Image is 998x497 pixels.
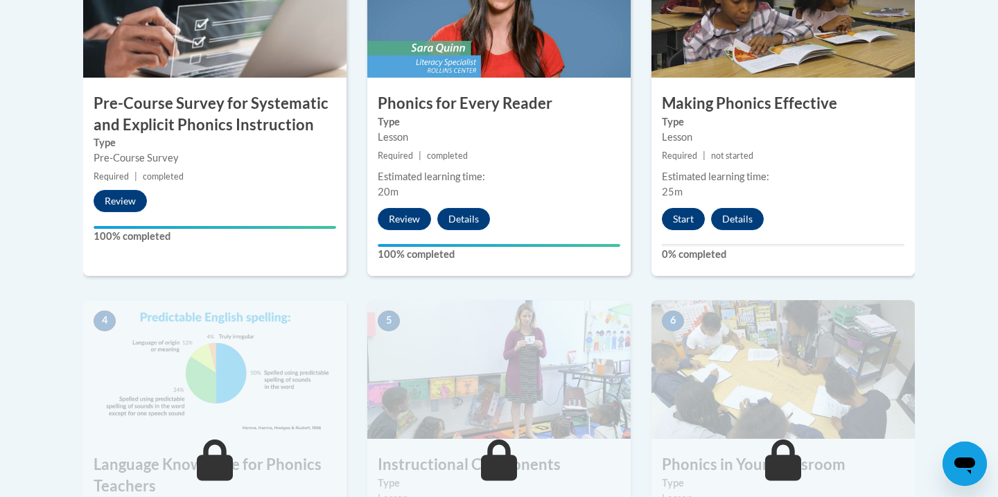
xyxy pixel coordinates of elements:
[662,114,904,130] label: Type
[662,208,705,230] button: Start
[94,135,336,150] label: Type
[378,244,620,247] div: Your progress
[378,130,620,145] div: Lesson
[143,171,184,182] span: completed
[94,150,336,166] div: Pre-Course Survey
[378,186,399,198] span: 20m
[367,300,631,439] img: Course Image
[662,130,904,145] div: Lesson
[94,229,336,244] label: 100% completed
[651,93,915,114] h3: Making Phonics Effective
[378,150,413,161] span: Required
[378,311,400,331] span: 5
[419,150,421,161] span: |
[378,208,431,230] button: Review
[378,247,620,262] label: 100% completed
[427,150,468,161] span: completed
[662,247,904,262] label: 0% completed
[711,150,753,161] span: not started
[83,300,347,439] img: Course Image
[378,476,620,491] label: Type
[378,114,620,130] label: Type
[943,442,987,486] iframe: Button to launch messaging window
[662,186,683,198] span: 25m
[134,171,137,182] span: |
[94,226,336,229] div: Your progress
[651,300,915,439] img: Course Image
[378,169,620,184] div: Estimated learning time:
[437,208,490,230] button: Details
[662,476,904,491] label: Type
[703,150,706,161] span: |
[83,93,347,136] h3: Pre-Course Survey for Systematic and Explicit Phonics Instruction
[711,208,764,230] button: Details
[94,190,147,212] button: Review
[94,171,129,182] span: Required
[662,311,684,331] span: 6
[94,311,116,331] span: 4
[662,169,904,184] div: Estimated learning time:
[662,150,697,161] span: Required
[83,454,347,497] h3: Language Knowledge for Phonics Teachers
[651,454,915,476] h3: Phonics in Your Classroom
[367,93,631,114] h3: Phonics for Every Reader
[367,454,631,476] h3: Instructional Components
